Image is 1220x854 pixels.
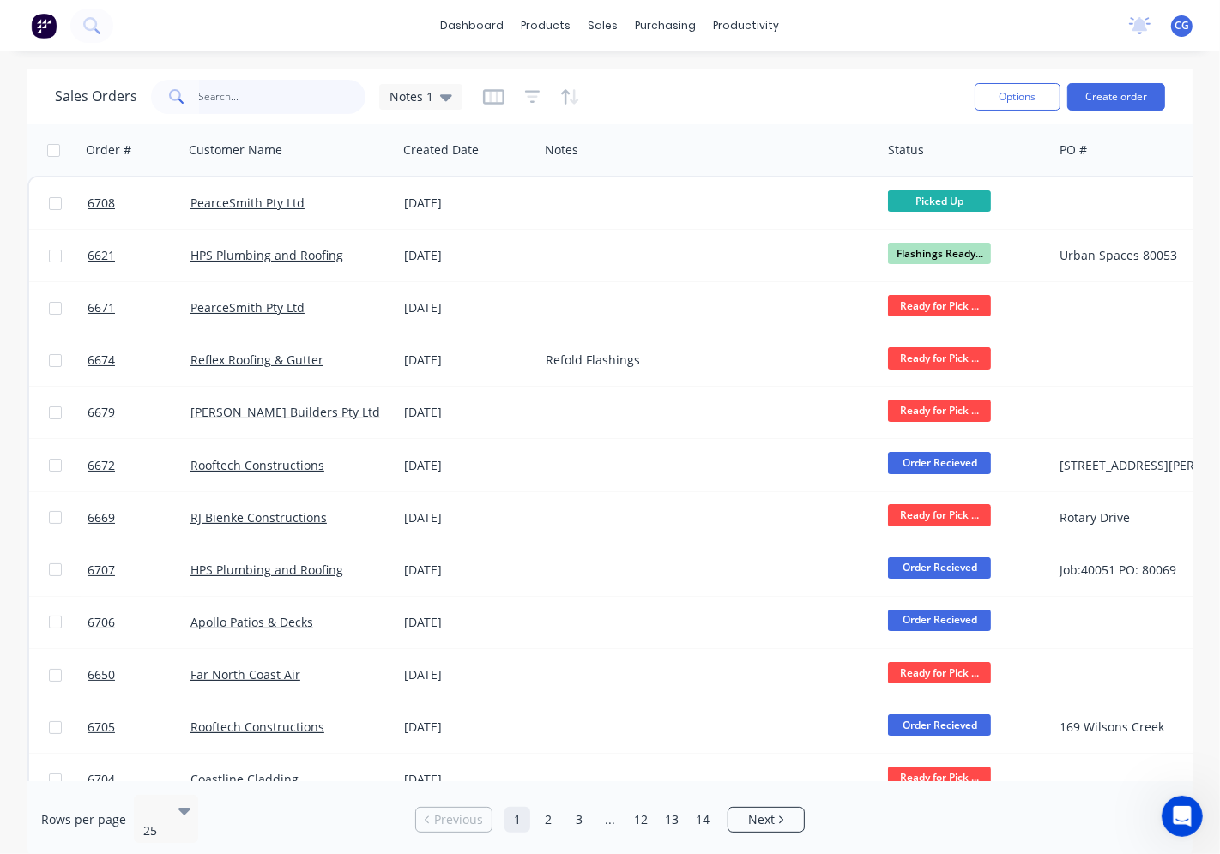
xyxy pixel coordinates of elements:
div: [DATE] [404,614,532,631]
span: Ready for Pick ... [888,400,991,421]
span: Rows per page [41,811,126,828]
div: [DATE] [404,352,532,369]
a: 6674 [88,334,190,386]
span: Picked Up [888,190,991,212]
a: 6679 [88,387,190,438]
span: Flashings Ready... [888,243,991,264]
div: Customer Name [189,141,282,159]
div: [DATE] [404,457,532,474]
span: Order Recieved [888,557,991,579]
div: [DATE] [404,666,532,683]
a: 6669 [88,492,190,544]
span: 6650 [88,666,115,683]
div: Status [888,141,924,159]
span: CG [1175,18,1189,33]
div: [DATE] [404,404,532,421]
span: 6705 [88,719,115,736]
a: 6707 [88,544,190,596]
span: Previous [434,811,483,828]
span: Ready for Pick ... [888,295,991,316]
a: 6708 [88,177,190,229]
a: PearceSmith Pty Ltd [190,195,305,211]
span: 6671 [88,299,115,316]
div: productivity [705,13,788,39]
a: HPS Plumbing and Roofing [190,247,343,263]
span: 6621 [88,247,115,264]
span: 6706 [88,614,115,631]
div: purchasing [627,13,705,39]
a: Rooftech Constructions [190,457,324,473]
span: Ready for Pick ... [888,504,991,526]
a: 6621 [88,230,190,281]
button: Options [975,83,1060,111]
a: 6650 [88,649,190,701]
div: [DATE] [404,719,532,736]
h1: Sales Orders [55,88,137,105]
span: Ready for Pick ... [888,662,991,683]
a: dashboard [432,13,513,39]
div: Refold Flashings [546,352,858,369]
a: Page 1 is your current page [504,807,530,833]
a: Page 12 [628,807,654,833]
a: [PERSON_NAME] Builders Pty Ltd [190,404,380,420]
div: [DATE] [404,195,532,212]
div: sales [580,13,627,39]
div: Order # [86,141,131,159]
a: 6671 [88,282,190,334]
span: 6679 [88,404,115,421]
span: Order Recieved [888,714,991,736]
a: Page 3 [566,807,592,833]
div: [DATE] [404,299,532,316]
a: Previous page [416,811,492,828]
a: Page 14 [690,807,716,833]
span: Order Recieved [888,610,991,631]
div: [DATE] [404,247,532,264]
div: [DATE] [404,771,532,788]
span: Order Recieved [888,452,991,473]
div: PO # [1060,141,1087,159]
div: Created Date [403,141,479,159]
a: Next page [728,811,804,828]
div: [DATE] [404,562,532,579]
a: Jump forward [597,807,623,833]
input: Search... [199,80,366,114]
a: HPS Plumbing and Roofing [190,562,343,578]
a: Far North Coast Air [190,666,300,683]
span: 6704 [88,771,115,788]
a: Rooftech Constructions [190,719,324,735]
div: Notes [545,141,578,159]
a: Apollo Patios & Decks [190,614,313,630]
div: products [513,13,580,39]
a: Page 2 [535,807,561,833]
span: 6674 [88,352,115,369]
span: Ready for Pick ... [888,347,991,369]
span: Notes 1 [390,87,433,105]
a: Coastline Cladding [190,771,299,787]
span: 6669 [88,509,115,526]
span: Next [748,811,775,828]
a: Page 13 [659,807,685,833]
a: 6672 [88,440,190,491]
ul: Pagination [408,807,812,833]
div: [DATE] [404,509,532,526]
a: 6704 [88,754,190,805]
button: Create order [1067,83,1165,111]
a: 6706 [88,597,190,648]
span: 6672 [88,457,115,474]
img: Factory [31,13,57,39]
a: Reflex Roofing & Gutter [190,352,323,368]
span: 6708 [88,195,115,212]
iframe: Intercom live chat [1162,796,1203,837]
span: 6707 [88,562,115,579]
a: 6705 [88,701,190,753]
div: 25 [143,822,164,839]
span: Ready for Pick ... [888,767,991,788]
a: PearceSmith Pty Ltd [190,299,305,316]
a: RJ Bienke Constructions [190,509,327,526]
